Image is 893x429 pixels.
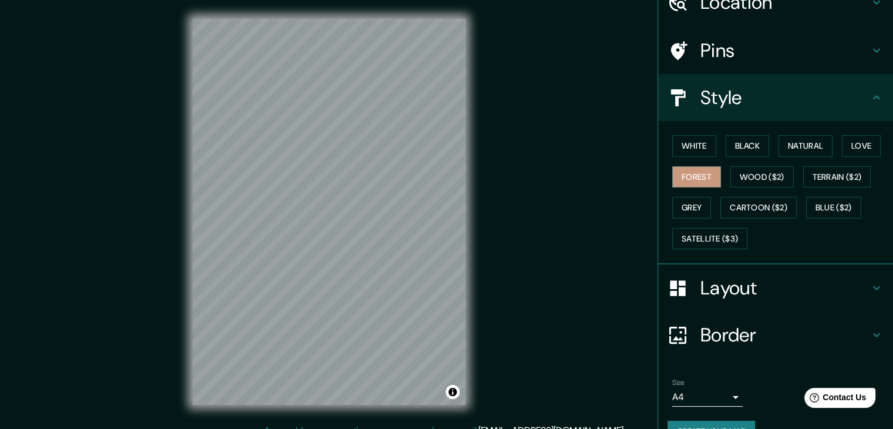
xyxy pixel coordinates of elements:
button: Blue ($2) [806,197,861,219]
button: Toggle attribution [446,385,460,399]
h4: Layout [700,276,870,300]
div: Pins [658,27,893,74]
div: Style [658,74,893,121]
div: Layout [658,264,893,311]
div: A4 [672,388,743,407]
button: Wood ($2) [730,166,794,188]
div: Border [658,311,893,358]
iframe: Help widget launcher [788,383,880,416]
button: Satellite ($3) [672,228,747,250]
h4: Pins [700,39,870,62]
button: Forest [672,166,721,188]
button: White [672,135,716,157]
button: Natural [779,135,833,157]
button: Grey [672,197,711,219]
label: Size [672,378,685,388]
h4: Border [700,323,870,347]
button: Cartoon ($2) [720,197,797,219]
button: Love [842,135,881,157]
canvas: Map [193,19,466,405]
button: Terrain ($2) [803,166,871,188]
h4: Style [700,86,870,109]
button: Black [726,135,770,157]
